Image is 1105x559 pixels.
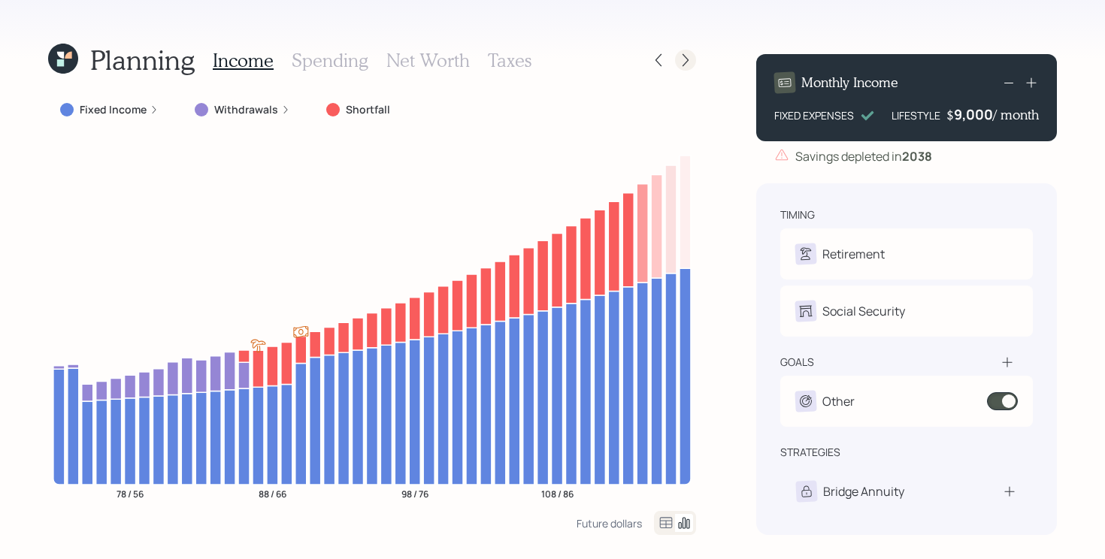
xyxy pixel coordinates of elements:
[993,107,1039,123] h4: / month
[892,107,940,123] div: LIFESTYLE
[213,50,274,71] h3: Income
[902,148,932,165] b: 2038
[80,102,147,117] label: Fixed Income
[823,482,904,500] div: Bridge Annuity
[488,50,531,71] h3: Taxes
[401,487,428,500] tspan: 98 / 76
[117,487,144,500] tspan: 78 / 56
[259,487,286,500] tspan: 88 / 66
[954,105,993,123] div: 9,000
[946,107,954,123] h4: $
[90,44,195,76] h1: Planning
[292,50,368,71] h3: Spending
[822,302,905,320] div: Social Security
[780,355,814,370] div: goals
[386,50,470,71] h3: Net Worth
[214,102,278,117] label: Withdrawals
[822,392,855,410] div: Other
[801,74,898,91] h4: Monthly Income
[774,107,854,123] div: FIXED EXPENSES
[780,445,840,460] div: strategies
[795,147,932,165] div: Savings depleted in
[577,516,642,530] div: Future dollars
[346,102,390,117] label: Shortfall
[541,487,574,500] tspan: 108 / 86
[822,245,885,263] div: Retirement
[780,207,815,222] div: timing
